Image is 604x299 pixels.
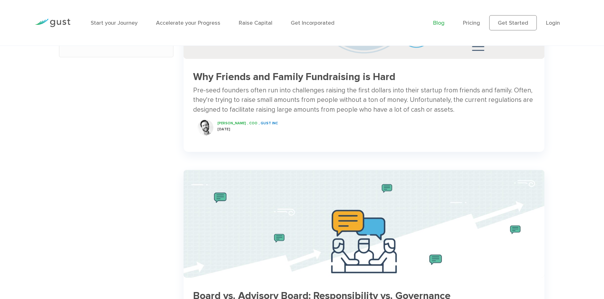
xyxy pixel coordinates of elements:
[156,20,220,26] a: Accelerate your Progress
[259,121,278,125] span: , Gust INC
[489,15,537,30] a: Get Started
[218,127,230,131] span: [DATE]
[184,170,544,278] img: Best Practices for a Successful Startup Advisory Board
[463,20,480,26] a: Pricing
[198,120,213,135] img: Ryan Nash
[546,20,560,26] a: Login
[433,20,445,26] a: Blog
[193,72,535,83] h3: Why Friends and Family Fundraising is Hard
[91,20,138,26] a: Start your Journey
[218,121,246,125] span: [PERSON_NAME]
[239,20,272,26] a: Raise Capital
[291,20,334,26] a: Get Incorporated
[193,86,535,115] div: Pre-seed founders often run into challenges raising the first dollars into their startup from fri...
[35,19,70,27] img: Gust Logo
[247,121,257,125] span: , COO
